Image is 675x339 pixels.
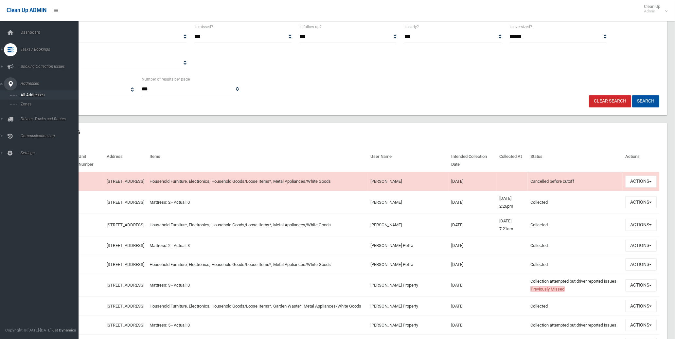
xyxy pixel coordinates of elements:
td: [DATE] [449,191,496,214]
td: Collected [528,297,623,316]
label: Is follow up? [299,23,322,30]
td: [DATE] [449,316,496,335]
td: Cancelled before cutoff [528,172,623,191]
td: Mattress: 2 - Actual: 3 [147,236,368,255]
td: Collected [528,255,623,274]
span: Clean Up ADMIN [7,7,46,13]
td: Household Furniture, Electronics, Household Goods/Loose Items*, Metal Appliances/White Goods [147,214,368,236]
a: [STREET_ADDRESS] [107,179,144,184]
td: [DATE] [449,255,496,274]
td: Collected [528,236,623,255]
span: Settings [19,151,84,155]
span: Drivers, Trucks and Routes [19,117,84,121]
td: [DATE] [449,274,496,297]
td: [PERSON_NAME] Poffa [368,255,449,274]
td: [PERSON_NAME] Property [368,316,449,335]
td: [PERSON_NAME] Poffa [368,236,449,255]
td: Household Furniture, Electronics, Household Goods/Loose Items*, Garden Waste*, Metal Appliances/W... [147,297,368,316]
th: Address [104,149,147,172]
button: Actions [625,196,657,208]
span: Dashboard [19,30,84,35]
label: Is oversized? [509,23,532,30]
small: Admin [644,9,660,14]
a: [STREET_ADDRESS] [107,200,144,205]
td: Mattress: 2 - Actual: 0 [147,191,368,214]
th: Status [528,149,623,172]
a: [STREET_ADDRESS] [107,304,144,309]
span: Previously Missed [530,286,565,292]
button: Actions [625,240,657,252]
td: [PERSON_NAME] [368,191,449,214]
th: Actions [623,149,659,172]
td: [PERSON_NAME] [368,214,449,236]
span: Booking Collection Issues [19,64,84,69]
button: Actions [625,319,657,331]
label: Is early? [404,23,419,30]
a: [STREET_ADDRESS] [107,222,144,227]
button: Actions [625,300,657,312]
td: Mattress: 3 - Actual: 0 [147,274,368,297]
td: [PERSON_NAME] Property [368,297,449,316]
th: User Name [368,149,449,172]
td: Collection attempted but driver reported issues [528,316,623,335]
a: Clear Search [589,95,631,107]
th: Unit Number [76,149,104,172]
td: Collection attempted but driver reported issues [528,274,623,297]
span: Zones [19,102,79,106]
td: Household Furniture, Electronics, Household Goods/Loose Items*, Metal Appliances/White Goods [147,172,368,191]
td: [DATE] [449,172,496,191]
a: [STREET_ADDRESS] [107,283,144,288]
th: Collected At [497,149,528,172]
span: Clean Up [641,4,667,14]
td: Mattress: 5 - Actual: 0 [147,316,368,335]
td: Collected [528,214,623,236]
span: Addresses [19,81,84,86]
a: [STREET_ADDRESS] [107,323,144,328]
span: Tasks / Bookings [19,47,84,52]
button: Search [632,95,659,107]
button: Actions [625,219,657,231]
span: Copyright © [DATE]-[DATE] [5,328,51,332]
td: [PERSON_NAME] [368,172,449,191]
td: [DATE] [449,214,496,236]
span: Communication Log [19,134,84,138]
td: Household Furniture, Electronics, Household Goods/Loose Items*, Metal Appliances/White Goods [147,255,368,274]
td: [DATE] 7:21am [497,214,528,236]
a: [STREET_ADDRESS] [107,243,144,248]
button: Actions [625,279,657,292]
td: [PERSON_NAME] Property [368,274,449,297]
th: Intended Collection Date [449,149,496,172]
strong: Jet Dynamics [52,328,76,332]
button: Actions [625,258,657,271]
a: [STREET_ADDRESS] [107,262,144,267]
button: Actions [625,176,657,188]
th: Items [147,149,368,172]
td: [DATE] [449,236,496,255]
td: [DATE] 2:26pm [497,191,528,214]
span: All Addresses [19,93,79,97]
td: [DATE] [449,297,496,316]
label: Is missed? [194,23,213,30]
label: Number of results per page [142,76,190,83]
td: Collected [528,191,623,214]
